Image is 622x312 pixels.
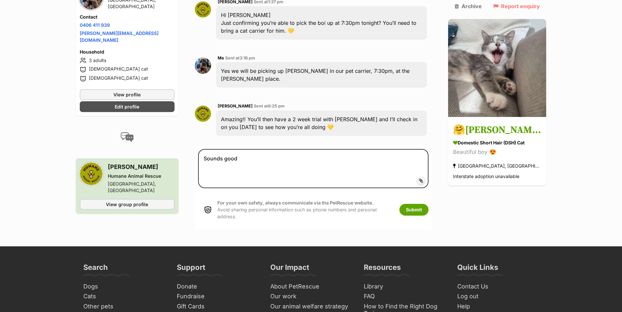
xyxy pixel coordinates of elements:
[453,174,519,179] span: Interstate adoption unavailable
[80,30,159,43] a: [PERSON_NAME][EMAIL_ADDRESS][DOMAIN_NAME]
[81,302,168,312] a: Other pets
[81,291,168,302] a: Cats
[268,104,285,108] span: 6:25 pm
[80,75,175,83] li: [DEMOGRAPHIC_DATA] cat
[493,3,540,9] a: Report enquiry
[268,291,355,302] a: Our work
[115,103,139,110] span: Edit profile
[80,101,175,112] a: Edit profile
[80,49,175,55] h4: Household
[455,282,542,292] a: Contact Us
[399,204,429,216] button: Submit
[80,162,103,185] img: Humane Animal Rescue profile pic
[216,62,427,88] div: Yes we will be picking up [PERSON_NAME] in our pet carrier, 7:30pm, at the [PERSON_NAME] place.
[80,66,175,74] li: [DEMOGRAPHIC_DATA] cat
[174,282,261,292] a: Donate
[113,91,141,98] span: View profile
[108,162,175,172] h3: [PERSON_NAME]
[80,14,175,20] h4: Contact
[218,56,224,60] span: Me
[195,106,211,122] img: Sarah Crowlekova profile pic
[174,302,261,312] a: Gift Cards
[217,199,393,220] p: Avoid sharing personal information such as phone numbers and personal address.
[216,6,427,40] div: Hi [PERSON_NAME] Just confirming you’re able to pick the boi up at 7:30pm tonight? You’ll need to...
[453,162,541,171] div: [GEOGRAPHIC_DATA], [GEOGRAPHIC_DATA]
[361,282,448,292] a: Library
[80,89,175,100] a: View profile
[448,19,546,117] img: 🤗Sylvester🤗
[80,22,110,28] a: 0406 411 939
[80,199,175,210] a: View group profile
[80,57,175,64] li: 3 adults
[108,173,175,179] div: Humane Animal Rescue
[448,118,546,186] a: 🤗[PERSON_NAME]🤗 Domestic Short Hair (DSH) Cat Beautiful boy 😍 [GEOGRAPHIC_DATA], [GEOGRAPHIC_DATA...
[361,291,448,302] a: FAQ
[216,110,427,136] div: Amazing!! You’ll then have a 2 week trial with [PERSON_NAME] and I’ll check in on you [DATE] to s...
[217,200,374,205] strong: For your own safety, always communicate via the PetRescue website.
[453,123,541,138] h3: 🤗[PERSON_NAME]🤗
[218,104,253,108] span: [PERSON_NAME]
[108,181,175,194] div: [GEOGRAPHIC_DATA], [GEOGRAPHIC_DATA]
[453,148,541,157] div: Beautiful boy 😍
[83,263,108,276] h3: Search
[453,140,541,146] div: Domestic Short Hair (DSH) Cat
[195,57,211,74] img: Jennifer Truong profile pic
[270,263,309,276] h3: Our Impact
[177,263,205,276] h3: Support
[455,302,542,312] a: Help
[268,282,355,292] a: About PetRescue
[455,291,542,302] a: Log out
[195,1,211,18] img: Sarah Crowlekova profile pic
[106,201,148,208] span: View group profile
[225,56,255,60] span: Sent at
[364,263,401,276] h3: Resources
[455,3,482,9] a: Archive
[121,132,134,142] img: conversation-icon-4a6f8262b818ee0b60e3300018af0b2d0b884aa5de6e9bcb8d3d4eeb1a70a7c4.svg
[268,302,355,312] a: Our animal welfare strategy
[240,56,255,60] span: 3:16 pm
[254,104,285,108] span: Sent at
[81,282,168,292] a: Dogs
[174,291,261,302] a: Fundraise
[457,263,498,276] h3: Quick Links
